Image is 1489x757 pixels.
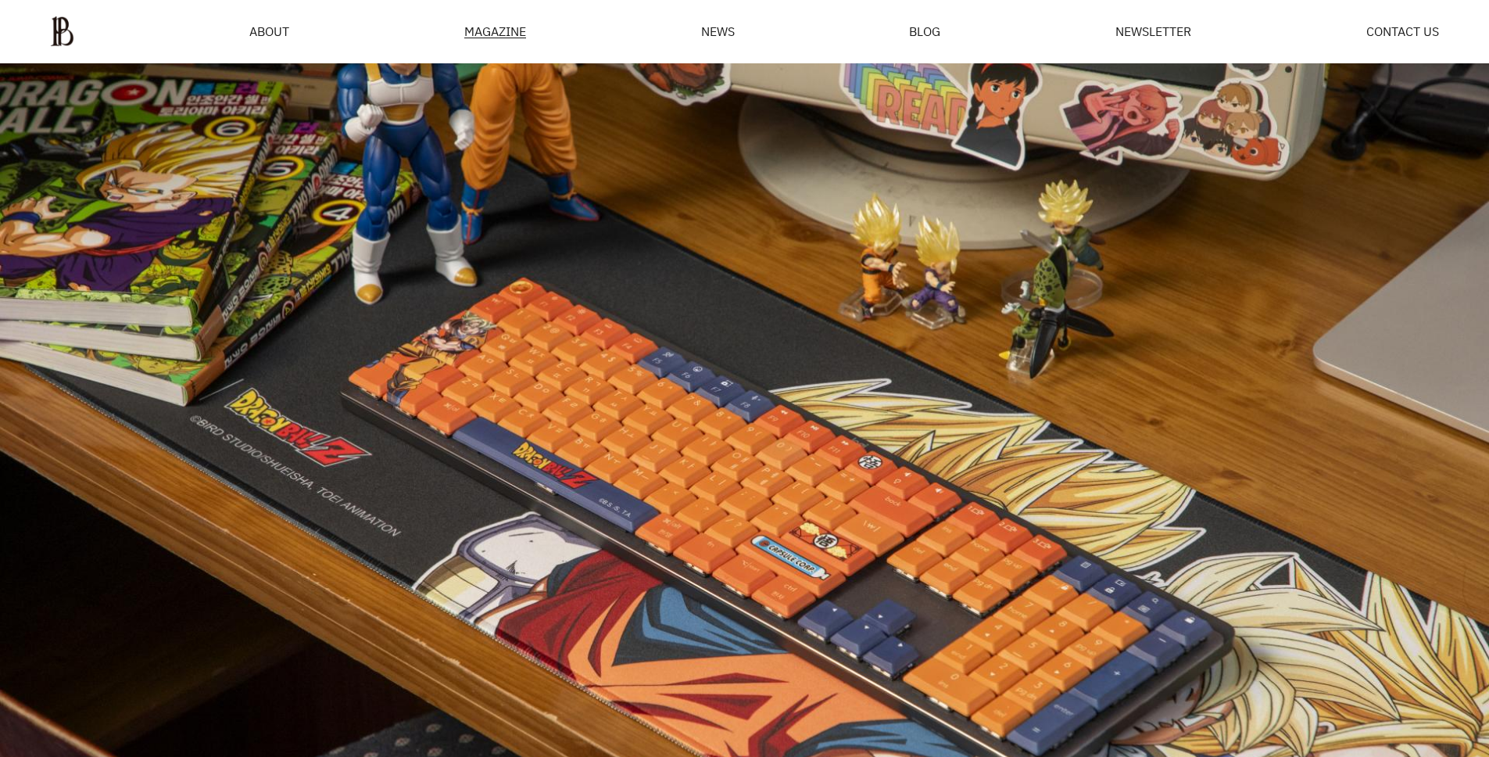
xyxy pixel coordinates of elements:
[1366,25,1439,38] a: CONTACT US
[249,25,289,38] a: ABOUT
[50,16,74,47] img: ba379d5522eb3.png
[909,25,940,38] a: BLOG
[464,25,526,38] div: MAGAZINE
[1115,25,1191,38] a: NEWSLETTER
[701,25,735,38] a: NEWS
